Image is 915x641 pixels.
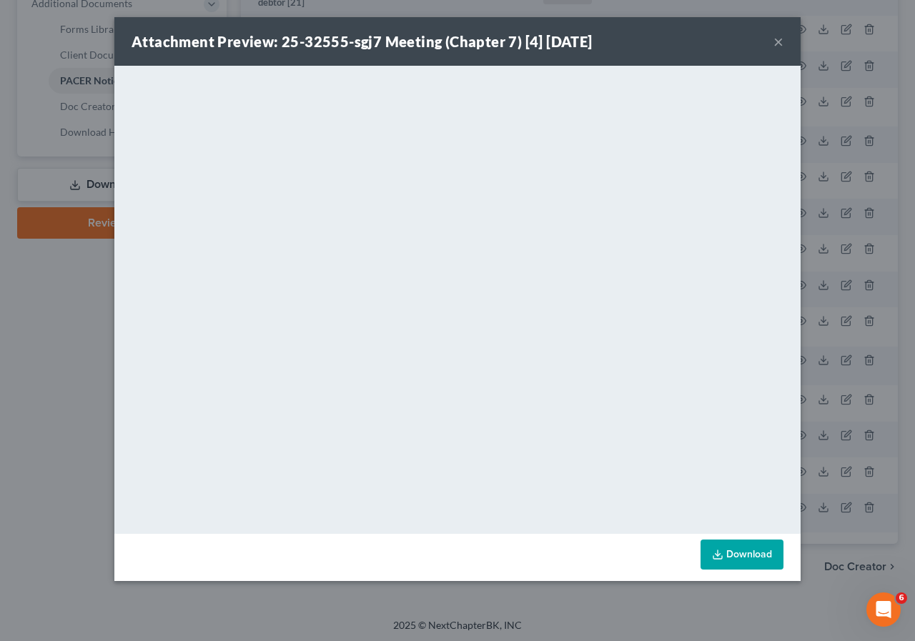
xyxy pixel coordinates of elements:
[132,33,593,50] strong: Attachment Preview: 25-32555-sgj7 Meeting (Chapter 7) [4] [DATE]
[114,66,801,530] iframe: <object ng-attr-data='[URL][DOMAIN_NAME]' type='application/pdf' width='100%' height='650px'></ob...
[896,592,907,604] span: 6
[866,592,901,627] iframe: Intercom live chat
[773,33,783,50] button: ×
[701,540,783,570] a: Download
